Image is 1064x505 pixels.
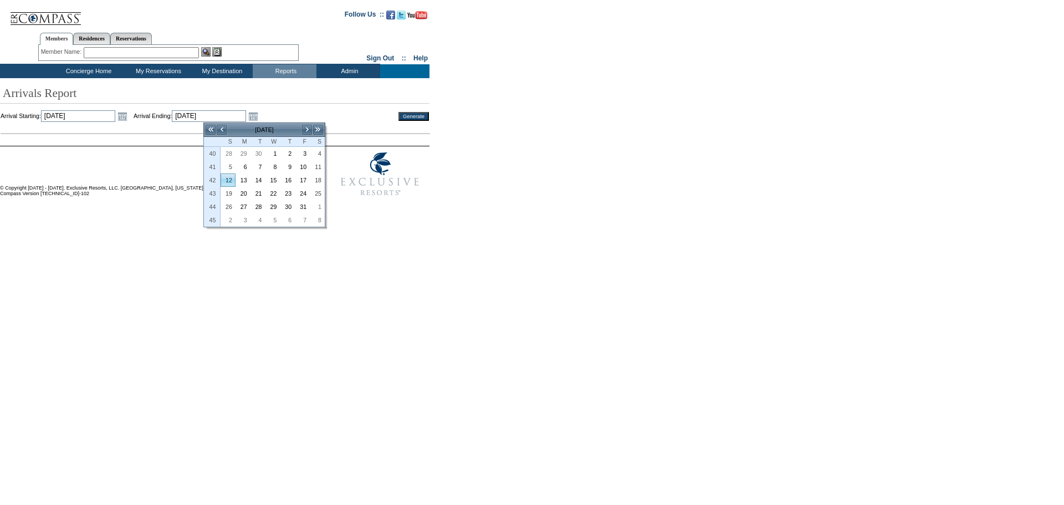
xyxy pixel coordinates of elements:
a: 19 [221,187,235,200]
a: 2 [280,147,294,160]
td: Sunday, September 28, 2025 [221,147,236,160]
a: 9 [280,161,294,173]
td: Friday, October 03, 2025 [295,147,310,160]
a: 3 [295,147,309,160]
a: < [216,124,227,135]
img: Reservations [212,47,222,57]
td: Friday, October 24, 2025 [295,187,310,200]
a: 20 [236,187,250,200]
a: 1 [310,201,324,213]
td: Sunday, October 12, 2025 [221,174,236,187]
td: Saturday, October 11, 2025 [310,160,325,174]
a: 3 [236,214,250,226]
td: Friday, October 31, 2025 [295,200,310,213]
td: Tuesday, October 07, 2025 [250,160,265,174]
a: 17 [295,174,309,186]
th: Monday [236,137,250,147]
td: Thursday, October 23, 2025 [280,187,295,200]
a: << [205,124,216,135]
a: Reservations [110,33,152,44]
a: 25 [310,187,324,200]
th: Friday [295,137,310,147]
a: 29 [236,147,250,160]
a: 8 [266,161,280,173]
td: Tuesday, September 30, 2025 [250,147,265,160]
a: 23 [280,187,294,200]
a: 5 [266,214,280,226]
td: Tuesday, October 28, 2025 [250,200,265,213]
a: 7 [251,161,265,173]
a: 31 [295,201,309,213]
th: 41 [204,160,221,174]
a: 10 [295,161,309,173]
a: Help [413,54,428,62]
a: 4 [310,147,324,160]
td: Saturday, October 25, 2025 [310,187,325,200]
a: 4 [251,214,265,226]
td: Arrival Starting: Arrival Ending: [1,110,383,123]
span: :: [402,54,406,62]
a: 18 [310,174,324,186]
a: 21 [251,187,265,200]
a: 24 [295,187,309,200]
th: 43 [204,187,221,200]
a: Subscribe to our YouTube Channel [407,14,427,21]
th: 45 [204,213,221,227]
a: >> [313,124,324,135]
th: Saturday [310,137,325,147]
td: Wednesday, October 01, 2025 [265,147,280,160]
a: 13 [236,174,250,186]
img: View [201,47,211,57]
td: Saturday, October 04, 2025 [310,147,325,160]
td: Tuesday, November 04, 2025 [250,213,265,227]
td: Concierge Home [49,64,125,78]
th: Tuesday [250,137,265,147]
td: Friday, October 10, 2025 [295,160,310,174]
td: Tuesday, October 21, 2025 [250,187,265,200]
td: Wednesday, October 08, 2025 [265,160,280,174]
td: Monday, September 29, 2025 [236,147,250,160]
td: Wednesday, October 22, 2025 [265,187,280,200]
td: Thursday, October 16, 2025 [280,174,295,187]
a: 22 [266,187,280,200]
td: Monday, October 06, 2025 [236,160,250,174]
td: Monday, October 20, 2025 [236,187,250,200]
a: 29 [266,201,280,213]
td: Friday, October 17, 2025 [295,174,310,187]
a: 12 [221,174,235,186]
a: 5 [221,161,235,173]
a: Residences [73,33,110,44]
th: Thursday [280,137,295,147]
a: 6 [236,161,250,173]
td: [DATE] [227,124,301,136]
td: Monday, October 27, 2025 [236,200,250,213]
a: Become our fan on Facebook [386,14,395,21]
a: Open the calendar popup. [116,110,129,123]
th: Sunday [221,137,236,147]
td: Thursday, October 09, 2025 [280,160,295,174]
img: Follow us on Twitter [397,11,406,19]
a: > [301,124,313,135]
td: Follow Us :: [345,9,384,23]
th: 42 [204,174,221,187]
td: Saturday, November 01, 2025 [310,200,325,213]
a: 14 [251,174,265,186]
td: Friday, November 07, 2025 [295,213,310,227]
td: Tuesday, October 14, 2025 [250,174,265,187]
td: Saturday, November 08, 2025 [310,213,325,227]
td: Sunday, October 19, 2025 [221,187,236,200]
a: 30 [251,147,265,160]
td: Wednesday, October 29, 2025 [265,200,280,213]
a: 2 [221,214,235,226]
img: Exclusive Resorts [330,146,429,202]
td: Reports [253,64,316,78]
div: Member Name: [41,47,84,57]
td: Monday, November 03, 2025 [236,213,250,227]
td: My Destination [189,64,253,78]
td: Sunday, October 26, 2025 [221,200,236,213]
td: My Reservations [125,64,189,78]
a: 28 [251,201,265,213]
a: Sign Out [366,54,394,62]
td: Wednesday, October 15, 2025 [265,174,280,187]
a: 28 [221,147,235,160]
